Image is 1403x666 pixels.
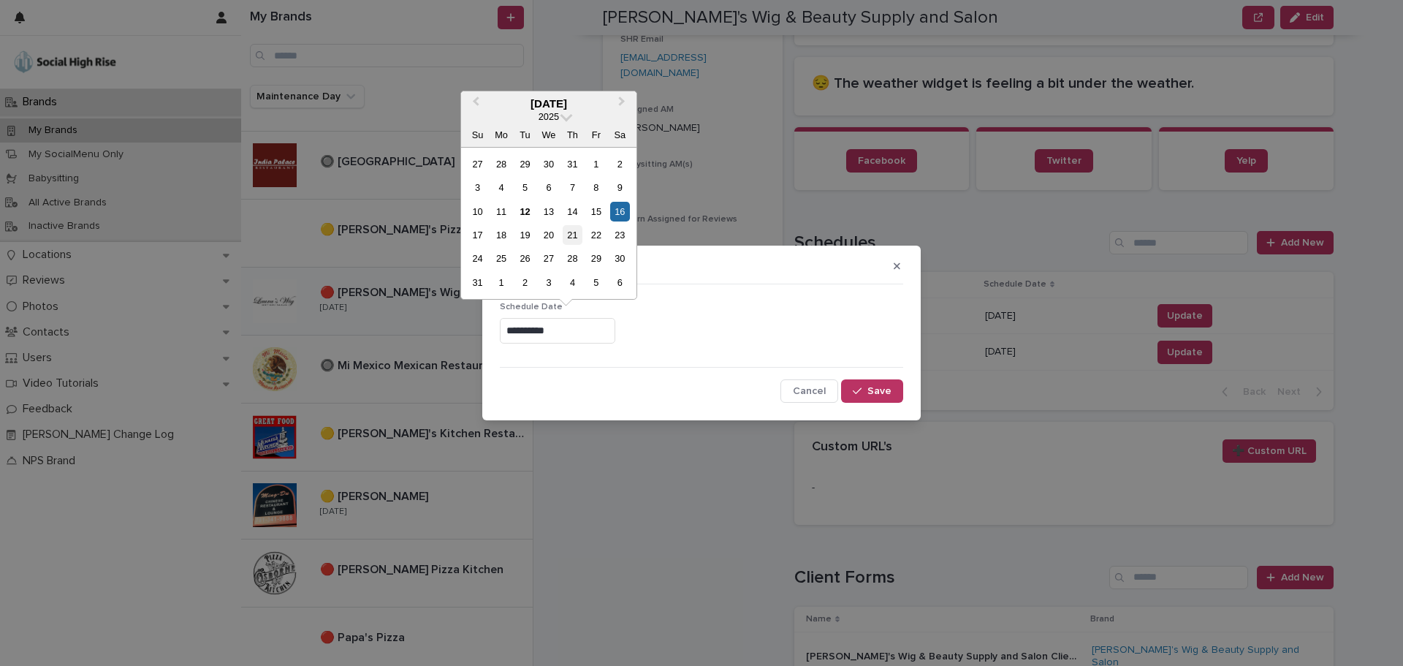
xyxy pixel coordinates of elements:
[500,303,563,311] span: Schedule Date
[610,125,630,145] div: Sa
[610,225,630,245] div: Choose Saturday, August 23rd, 2025
[491,178,511,197] div: Choose Monday, August 4th, 2025
[610,249,630,268] div: Choose Saturday, August 30th, 2025
[468,202,487,222] div: Choose Sunday, August 10th, 2025
[468,125,487,145] div: Su
[463,93,486,116] button: Previous Month
[491,273,511,292] div: Choose Monday, September 1st, 2025
[468,273,487,292] div: Choose Sunday, August 31st, 2025
[563,178,582,197] div: Choose Thursday, August 7th, 2025
[586,273,606,292] div: Choose Friday, September 5th, 2025
[515,225,535,245] div: Choose Tuesday, August 19th, 2025
[539,249,558,268] div: Choose Wednesday, August 27th, 2025
[610,273,630,292] div: Choose Saturday, September 6th, 2025
[793,386,826,396] span: Cancel
[465,152,631,295] div: month 2025-08
[515,125,535,145] div: Tu
[468,249,487,268] div: Choose Sunday, August 24th, 2025
[610,202,630,222] div: Choose Saturday, August 16th, 2025
[515,249,535,268] div: Choose Tuesday, August 26th, 2025
[491,125,511,145] div: Mo
[610,178,630,197] div: Choose Saturday, August 9th, 2025
[468,225,487,245] div: Choose Sunday, August 17th, 2025
[586,249,606,268] div: Choose Friday, August 29th, 2025
[610,154,630,174] div: Choose Saturday, August 2nd, 2025
[586,178,606,197] div: Choose Friday, August 8th, 2025
[563,125,582,145] div: Th
[586,125,606,145] div: Fr
[491,249,511,268] div: Choose Monday, August 25th, 2025
[841,379,903,403] button: Save
[539,225,558,245] div: Choose Wednesday, August 20th, 2025
[563,202,582,222] div: Choose Thursday, August 14th, 2025
[539,125,558,145] div: We
[461,97,636,110] div: [DATE]
[515,178,535,197] div: Choose Tuesday, August 5th, 2025
[563,249,582,268] div: Choose Thursday, August 28th, 2025
[491,225,511,245] div: Choose Monday, August 18th, 2025
[586,202,606,222] div: Choose Friday, August 15th, 2025
[515,273,535,292] div: Choose Tuesday, September 2nd, 2025
[539,154,558,174] div: Choose Wednesday, July 30th, 2025
[468,154,487,174] div: Choose Sunday, July 27th, 2025
[780,379,838,403] button: Cancel
[586,225,606,245] div: Choose Friday, August 22nd, 2025
[586,154,606,174] div: Choose Friday, August 1st, 2025
[539,273,558,292] div: Choose Wednesday, September 3rd, 2025
[468,178,487,197] div: Choose Sunday, August 3rd, 2025
[563,154,582,174] div: Choose Thursday, July 31st, 2025
[612,93,635,116] button: Next Month
[515,154,535,174] div: Choose Tuesday, July 29th, 2025
[491,154,511,174] div: Choose Monday, July 28th, 2025
[539,178,558,197] div: Choose Wednesday, August 6th, 2025
[563,225,582,245] div: Choose Thursday, August 21st, 2025
[515,202,535,222] div: Choose Tuesday, August 12th, 2025
[491,202,511,222] div: Choose Monday, August 11th, 2025
[563,273,582,292] div: Choose Thursday, September 4th, 2025
[539,202,558,222] div: Choose Wednesday, August 13th, 2025
[867,386,891,396] span: Save
[539,111,559,122] span: 2025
